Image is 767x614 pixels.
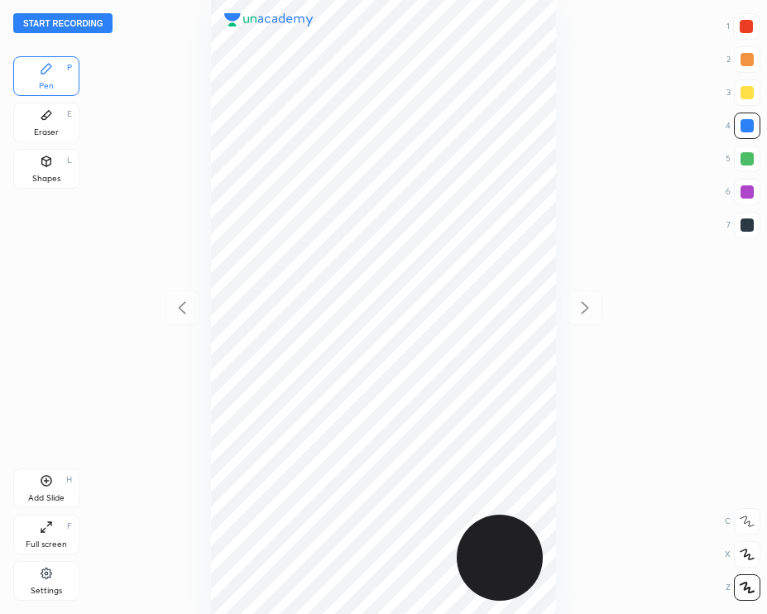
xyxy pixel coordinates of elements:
div: H [66,476,72,484]
div: Add Slide [28,494,65,502]
div: Eraser [34,128,59,137]
button: Start recording [13,13,113,33]
div: P [67,64,72,72]
div: Z [726,574,760,601]
div: Pen [39,82,54,90]
div: 2 [726,46,760,73]
div: F [67,522,72,530]
div: 4 [726,113,760,139]
div: X [725,541,760,568]
div: L [67,156,72,165]
div: Full screen [26,540,67,549]
div: E [67,110,72,118]
div: Shapes [32,175,60,183]
div: Settings [31,587,62,595]
div: 7 [726,212,760,238]
div: 5 [726,146,760,172]
div: 6 [726,179,760,205]
div: C [725,508,760,535]
div: 3 [726,79,760,106]
img: logo.38c385cc.svg [224,13,314,26]
div: 1 [726,13,760,40]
